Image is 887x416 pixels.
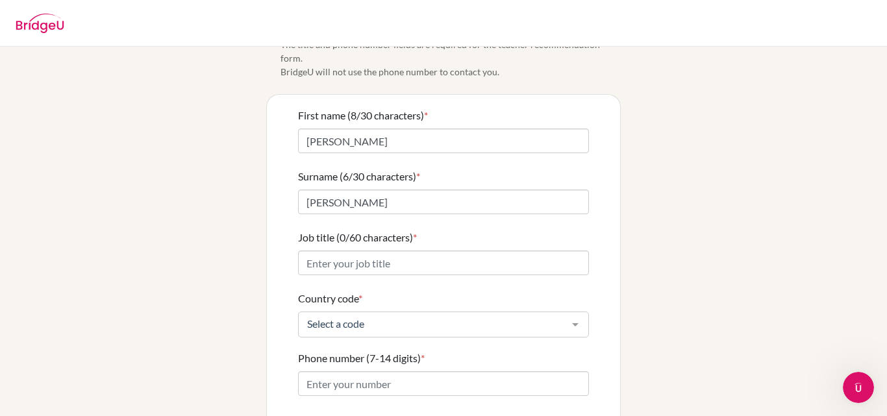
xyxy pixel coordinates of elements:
[304,317,562,330] span: Select a code
[843,372,874,403] iframe: Intercom live chat
[298,350,425,366] label: Phone number (7-14 digits)
[16,14,64,33] img: BridgeU logo
[298,108,428,123] label: First name (8/30 characters)
[298,169,420,184] label: Surname (6/30 characters)
[298,291,362,306] label: Country code
[298,190,589,214] input: Enter your surname
[298,128,589,153] input: Enter your first name
[298,251,589,275] input: Enter your job title
[298,230,417,245] label: Job title (0/60 characters)
[298,371,589,396] input: Enter your number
